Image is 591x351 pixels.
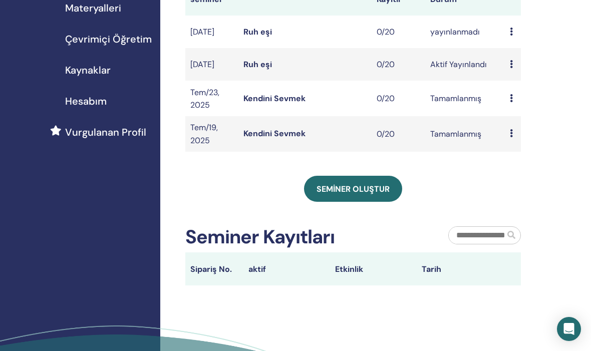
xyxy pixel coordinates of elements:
a: Kendini Sevmek [243,128,306,139]
font: 0/20 [377,27,395,37]
font: 0/20 [377,129,395,139]
font: Sipariş No. [190,264,232,274]
font: Seminer Kayıtları [185,224,335,249]
font: [DATE] [190,27,214,37]
div: Intercom Messenger'ı açın [557,317,581,341]
font: Tem/19, 2025 [190,122,218,145]
font: Tamamlanmış [430,93,481,104]
a: Seminer oluştur [304,176,402,202]
a: Ruh eşi [243,59,272,70]
font: 0/20 [377,93,395,104]
a: Ruh eşi [243,27,272,37]
font: [DATE] [190,59,214,70]
a: Kendini Sevmek [243,93,306,104]
font: Etkinlik [335,264,363,274]
font: Çevrimiçi Öğretim [65,33,152,46]
font: Seminer oluştur [317,184,390,194]
font: Kaynaklar [65,64,111,77]
font: Tamamlanmış [430,129,481,139]
font: aktif [248,264,266,274]
font: Hesabım [65,95,107,108]
font: Tem/23, 2025 [190,87,219,110]
font: yayınlanmadı [430,27,480,37]
font: Vurgulanan Profil [65,126,146,139]
font: 0/20 [377,59,395,70]
font: Tarih [422,264,441,274]
font: Aktif Yayınlandı [430,59,487,70]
